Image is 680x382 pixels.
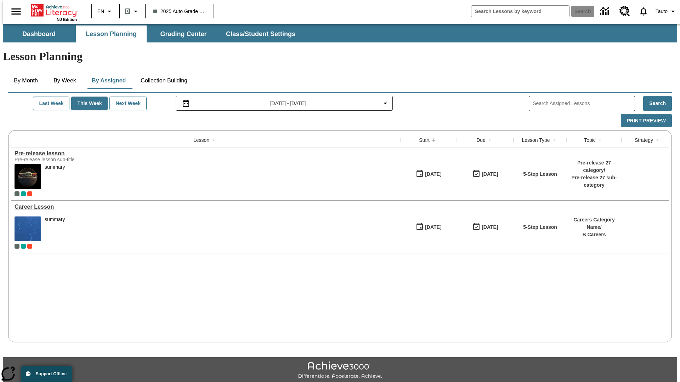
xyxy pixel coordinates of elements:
button: Grading Center [148,25,219,42]
button: Dashboard [4,25,74,42]
p: 5-Step Lesson [523,170,557,178]
div: SubNavbar [3,25,302,42]
button: Language: EN, Select a language [94,5,117,18]
div: Pre-release lesson sub-title [15,157,121,162]
div: Test 1 [27,191,32,196]
button: 01/17/26: Last day the lesson can be accessed [470,220,500,234]
button: This Week [71,97,108,110]
button: Sort [596,136,604,144]
div: SubNavbar [3,24,677,42]
a: Data Center [596,2,615,21]
a: Pre-release lesson, Lessons [15,150,397,157]
button: Open side menu [6,1,27,22]
button: Sort [486,136,494,144]
div: summary [45,164,65,189]
button: 01/22/25: First time the lesson was available [413,167,444,181]
span: Lesson Planning [86,30,137,38]
div: Strategy [635,137,653,144]
button: By Month [8,72,44,89]
button: Boost Class color is gray green. Change class color [122,5,143,18]
div: Lesson Type [522,137,550,144]
div: Due [476,137,486,144]
div: [DATE] [482,170,498,179]
p: 5-Step Lesson [523,224,557,231]
div: [DATE] [482,223,498,232]
div: Current Class [15,244,19,249]
a: Home [31,3,77,17]
button: Support Offline [21,366,72,382]
div: Career Lesson [15,204,397,210]
button: Print Preview [621,114,672,128]
div: 2025 Auto Grade 1 A [21,191,26,196]
img: Achieve3000 Differentiate Accelerate Achieve [298,361,382,380]
a: Resource Center, Will open in new tab [615,2,634,21]
button: By Assigned [86,72,131,89]
a: Career Lesson, Lessons [15,204,397,210]
div: [DATE] [425,170,441,179]
div: summary [45,216,65,222]
button: Lesson Planning [76,25,147,42]
button: Collection Building [135,72,193,89]
div: Pre-release lesson [15,150,397,157]
div: [DATE] [425,223,441,232]
button: By Week [47,72,83,89]
p: Pre-release 27 sub-category [570,174,618,189]
img: hero alt text [15,164,41,189]
button: Sort [209,136,218,144]
div: summary [45,216,65,241]
button: 01/13/25: First time the lesson was available [413,220,444,234]
span: Tauto [656,8,668,15]
div: Lesson [193,137,209,144]
button: Class/Student Settings [220,25,301,42]
div: Current Class [15,191,19,196]
span: Dashboard [22,30,56,38]
button: Last Week [33,97,69,110]
a: Notifications [634,2,653,21]
p: Careers Category Name / [570,216,618,231]
input: search field [471,6,569,17]
div: Home [31,2,77,22]
div: Topic [584,137,596,144]
button: 01/25/26: Last day the lesson can be accessed [470,167,500,181]
div: Start [419,137,430,144]
h1: Lesson Planning [3,50,677,63]
span: Support Offline [36,371,67,376]
button: Sort [430,136,438,144]
button: Sort [653,136,662,144]
button: Next Week [109,97,147,110]
div: 2025 Auto Grade 1 A [21,244,26,249]
p: B Careers [570,231,618,238]
p: Pre-release 27 category / [570,159,618,174]
svg: Collapse Date Range Filter [381,99,390,108]
span: 2025 Auto Grade 1 B [153,8,206,15]
span: [DATE] - [DATE] [270,100,306,107]
div: Test 1 [27,244,32,249]
span: B [126,7,129,16]
input: Search Assigned Lessons [533,98,635,109]
span: Class/Student Settings [226,30,295,38]
button: Search [643,96,672,111]
span: NJ Edition [57,17,77,22]
button: Profile/Settings [653,5,680,18]
img: fish [15,216,41,241]
button: Select the date range menu item [179,99,390,108]
button: Sort [550,136,559,144]
div: summary [45,164,65,170]
span: EN [97,8,104,15]
span: Grading Center [160,30,206,38]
